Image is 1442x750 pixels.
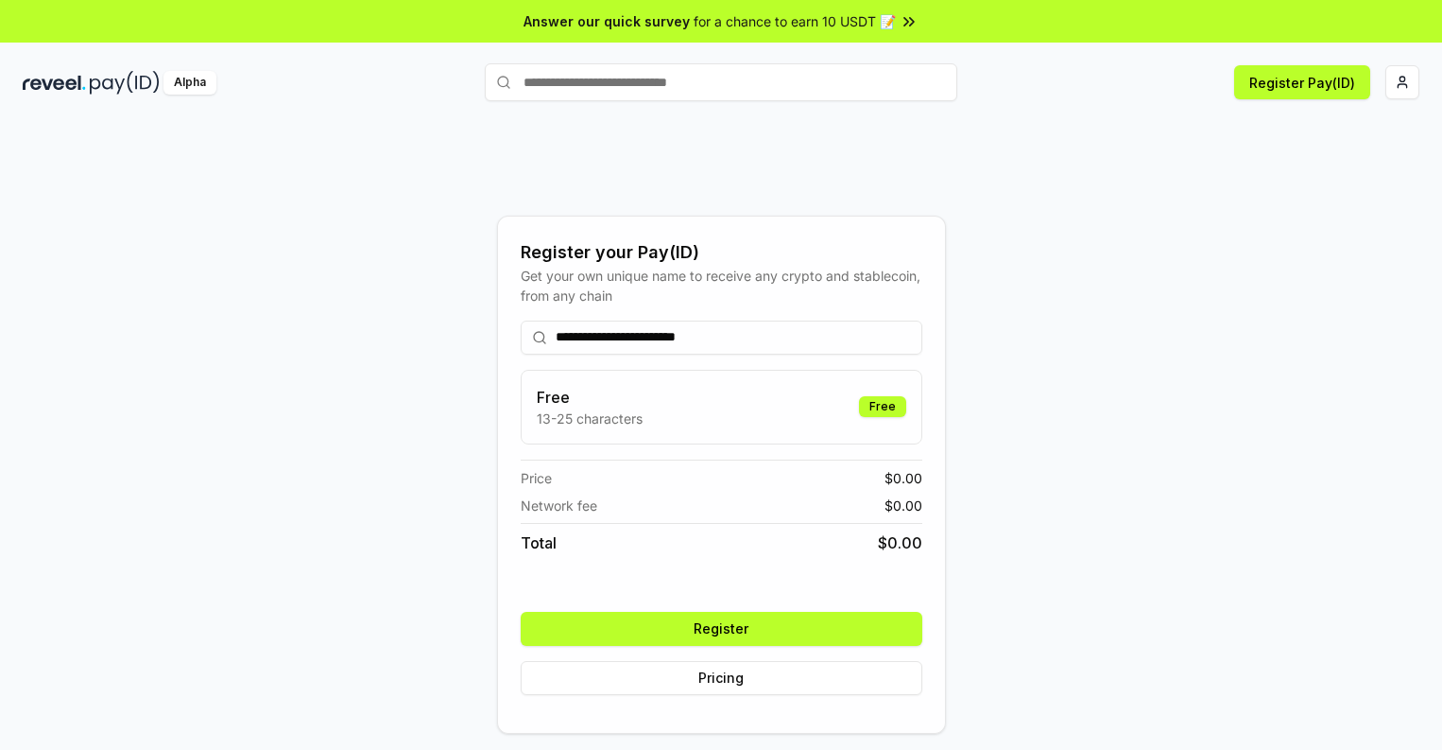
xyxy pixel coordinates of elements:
[521,496,597,515] span: Network fee
[521,468,552,488] span: Price
[163,71,216,95] div: Alpha
[537,386,643,409] h3: Free
[521,239,922,266] div: Register your Pay(ID)
[524,11,690,31] span: Answer our quick survey
[884,496,922,515] span: $ 0.00
[521,612,922,646] button: Register
[859,396,906,417] div: Free
[521,532,557,554] span: Total
[90,71,160,95] img: pay_id
[878,532,922,554] span: $ 0.00
[537,409,643,428] p: 13-25 characters
[884,468,922,488] span: $ 0.00
[1234,65,1370,99] button: Register Pay(ID)
[521,661,922,695] button: Pricing
[23,71,86,95] img: reveel_dark
[694,11,896,31] span: for a chance to earn 10 USDT 📝
[521,266,922,305] div: Get your own unique name to receive any crypto and stablecoin, from any chain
